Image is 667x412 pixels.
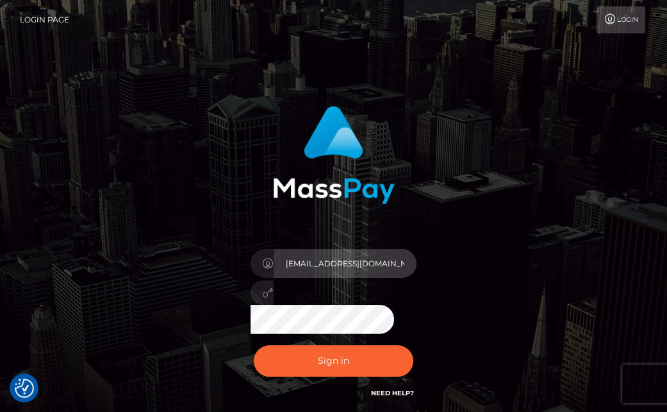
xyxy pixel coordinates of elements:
img: MassPay Login [273,106,395,204]
img: Revisit consent button [15,379,34,398]
a: Login Page [20,6,69,33]
button: Sign in [254,345,414,377]
input: Username... [274,249,417,278]
a: Login [597,6,645,33]
a: Need Help? [370,389,413,397]
button: Consent Preferences [15,379,34,398]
